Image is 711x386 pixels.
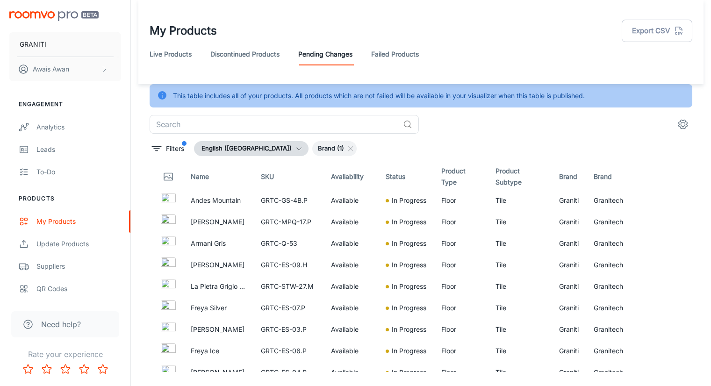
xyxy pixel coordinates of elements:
[434,297,488,319] td: Floor
[163,171,174,182] svg: Thumbnail
[191,281,246,292] p: La Pietra Grigio Di Pietra
[392,238,426,249] p: In Progress
[552,297,586,319] td: Graniti
[552,254,586,276] td: Graniti
[191,195,246,206] p: Andes Mountain
[674,115,692,134] button: settings
[253,164,323,190] th: SKU
[191,303,246,313] p: Freya Silver
[19,360,37,379] button: Rate 1 star
[36,284,121,294] div: QR Codes
[191,324,246,335] p: [PERSON_NAME]
[33,64,69,74] p: Awais Awan
[9,57,121,81] button: Awais Awan
[253,319,323,340] td: GRTC-ES-03.P
[392,324,426,335] p: In Progress
[323,233,378,254] td: Available
[150,43,192,65] a: Live Products
[41,319,81,330] span: Need help?
[75,360,93,379] button: Rate 4 star
[434,276,488,297] td: Floor
[552,319,586,340] td: Graniti
[253,254,323,276] td: GRTC-ES-09.H
[434,254,488,276] td: Floor
[392,281,426,292] p: In Progress
[552,164,586,190] th: Brand
[253,233,323,254] td: GRTC-Q-53
[298,43,352,65] a: Pending Changes
[56,360,75,379] button: Rate 3 star
[37,360,56,379] button: Rate 2 star
[434,319,488,340] td: Floor
[586,254,631,276] td: Granitech
[488,254,552,276] td: Tile
[312,141,357,156] div: Brand (1)
[434,211,488,233] td: Floor
[36,239,121,249] div: Update Products
[552,276,586,297] td: Graniti
[488,362,552,383] td: Tile
[323,297,378,319] td: Available
[323,276,378,297] td: Available
[392,217,426,227] p: In Progress
[586,319,631,340] td: Granitech
[7,349,123,360] p: Rate your experience
[191,346,246,356] p: Freya Ice
[586,190,631,211] td: Granitech
[586,276,631,297] td: Granitech
[194,141,309,156] button: English ([GEOGRAPHIC_DATA])
[150,115,399,134] input: Search
[312,144,350,153] span: Brand (1)
[488,164,552,190] th: Product Subtype
[253,276,323,297] td: GRTC-STW-27.M
[622,20,692,42] button: Export CSV
[323,254,378,276] td: Available
[552,340,586,362] td: Graniti
[253,297,323,319] td: GRTC-ES-07.P
[378,164,434,190] th: Status
[9,32,121,57] button: GRANITI
[36,122,121,132] div: Analytics
[191,367,246,378] p: [PERSON_NAME]
[210,43,280,65] a: Discontinued Products
[586,164,631,190] th: Brand
[488,297,552,319] td: Tile
[253,190,323,211] td: GRTC-GS-4B.P
[392,260,426,270] p: In Progress
[36,167,121,177] div: To-do
[36,216,121,227] div: My Products
[166,143,184,154] p: Filters
[434,164,488,190] th: Product Type
[150,141,187,156] button: filter
[392,367,426,378] p: In Progress
[183,164,253,190] th: Name
[173,87,585,105] div: This table includes all of your products. All products which are not failed will be available in ...
[488,276,552,297] td: Tile
[392,195,426,206] p: In Progress
[20,39,46,50] p: GRANITI
[488,190,552,211] td: Tile
[586,297,631,319] td: Granitech
[434,190,488,211] td: Floor
[323,340,378,362] td: Available
[191,260,246,270] p: [PERSON_NAME]
[191,238,246,249] p: Armani Gris
[552,233,586,254] td: Graniti
[488,233,552,254] td: Tile
[323,164,378,190] th: Availability
[253,362,323,383] td: GRTC-ES-04.P
[586,362,631,383] td: Granitech
[36,261,121,272] div: Suppliers
[392,303,426,313] p: In Progress
[586,340,631,362] td: Granitech
[586,233,631,254] td: Granitech
[253,211,323,233] td: GRTC-MPQ-17.P
[253,340,323,362] td: GRTC-ES-06.P
[323,190,378,211] td: Available
[36,144,121,155] div: Leads
[150,22,217,39] h1: My Products
[434,233,488,254] td: Floor
[323,319,378,340] td: Available
[552,211,586,233] td: Graniti
[9,11,99,21] img: Roomvo PRO Beta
